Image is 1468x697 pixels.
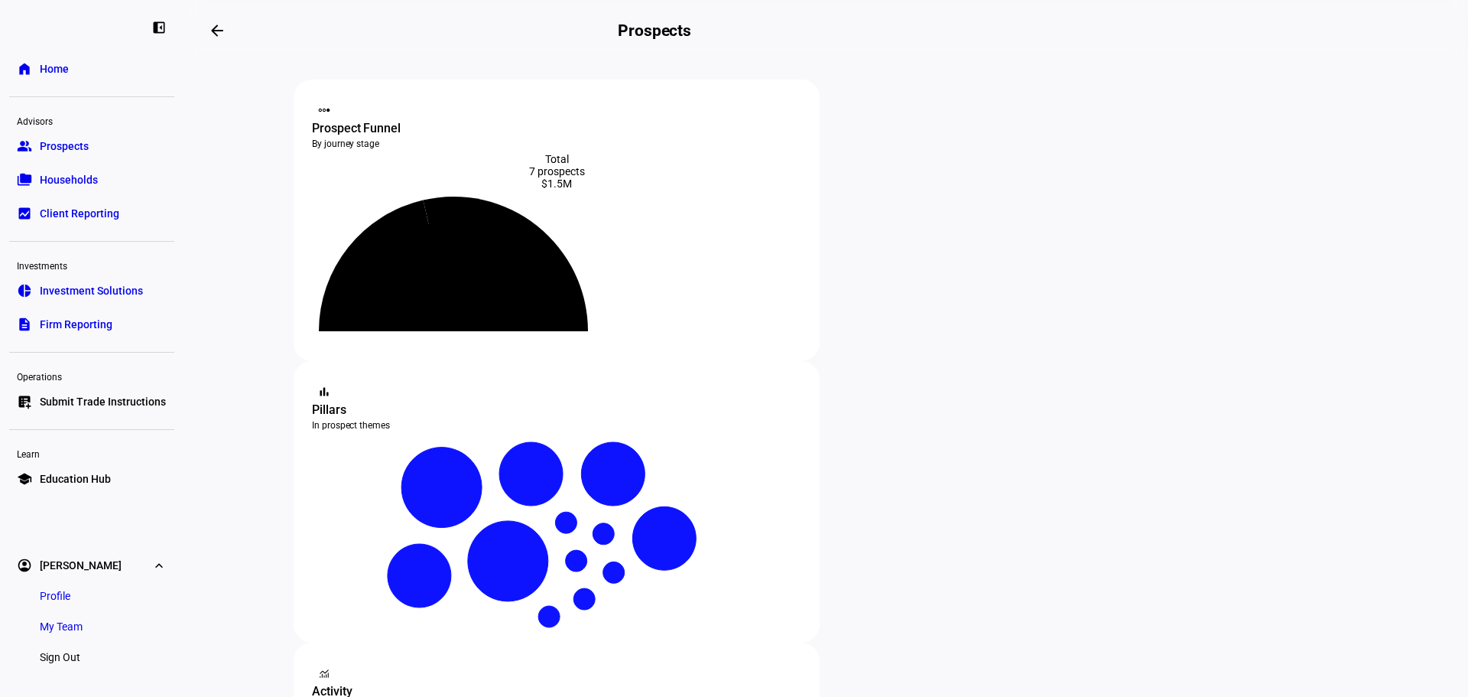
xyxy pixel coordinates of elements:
[40,558,122,573] span: [PERSON_NAME]
[312,401,801,419] div: Pillars
[317,666,332,681] mat-icon: monitoring
[151,20,167,35] eth-mat-symbol: left_panel_close
[40,172,98,187] span: Households
[312,178,801,190] div: $1.5M
[17,558,32,573] eth-mat-symbol: account_circle
[40,588,70,604] span: Profile
[151,558,167,573] eth-mat-symbol: expand_more
[312,119,801,138] div: Prospect Funnel
[317,103,332,118] mat-icon: steppers
[17,394,32,409] eth-mat-symbol: list_alt_add
[40,619,83,634] span: My Team
[317,384,332,399] mat-icon: bar_chart
[9,365,174,386] div: Operations
[9,254,174,275] div: Investments
[9,164,174,195] a: folder_copyHouseholds
[312,419,801,432] div: In prospect themes
[17,206,32,221] eth-mat-symbol: bid_landscape
[17,61,32,77] eth-mat-symbol: home
[28,611,95,642] a: My Team
[9,309,174,340] a: descriptionFirm Reporting
[9,275,174,306] a: pie_chartInvestment Solutions
[40,206,119,221] span: Client Reporting
[40,394,166,409] span: Submit Trade Instructions
[17,317,32,332] eth-mat-symbol: description
[40,471,111,487] span: Education Hub
[208,21,226,40] mat-icon: arrow_backwards
[312,153,801,165] div: Total
[312,165,801,178] div: 7 prospects
[17,283,32,298] eth-mat-symbol: pie_chart
[40,61,69,77] span: Home
[618,21,691,40] h2: Prospects
[17,138,32,154] eth-mat-symbol: group
[40,317,112,332] span: Firm Reporting
[40,283,143,298] span: Investment Solutions
[9,131,174,161] a: groupProspects
[9,109,174,131] div: Advisors
[17,172,32,187] eth-mat-symbol: folder_copy
[9,198,174,229] a: bid_landscapeClient Reporting
[40,650,80,665] span: Sign Out
[40,138,89,154] span: Prospects
[9,442,174,464] div: Learn
[9,54,174,84] a: homeHome
[17,471,32,487] eth-mat-symbol: school
[28,581,83,611] a: Profile
[312,138,801,150] div: By journey stage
